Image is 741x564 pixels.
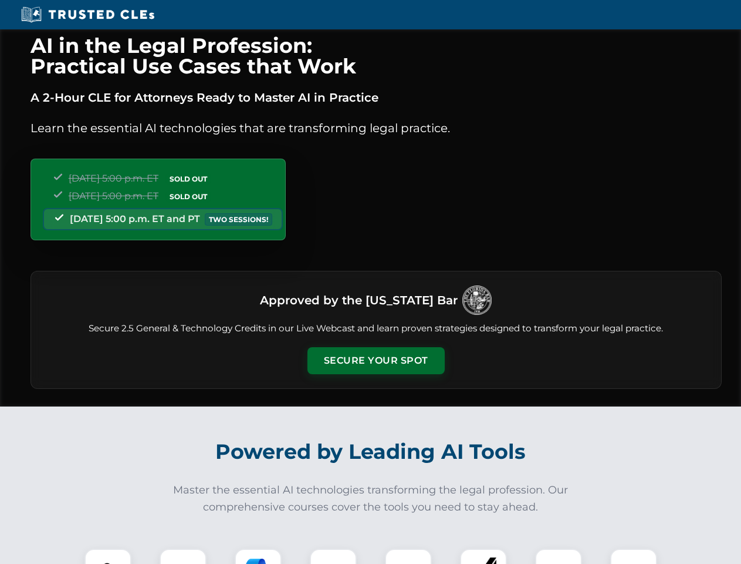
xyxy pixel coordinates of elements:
span: [DATE] 5:00 p.m. ET [69,190,158,202]
h1: AI in the Legal Profession: Practical Use Cases that Work [31,35,722,76]
p: Master the essential AI technologies transforming the legal profession. Our comprehensive courses... [165,482,576,516]
h2: Powered by Leading AI Tools [46,431,696,472]
img: Logo [462,286,492,315]
p: Learn the essential AI technologies that are transforming legal practice. [31,119,722,137]
p: Secure 2.5 General & Technology Credits in our Live Webcast and learn proven strategies designed ... [45,322,707,335]
button: Secure Your Spot [307,347,445,374]
span: SOLD OUT [165,190,211,203]
h3: Approved by the [US_STATE] Bar [260,290,458,311]
span: [DATE] 5:00 p.m. ET [69,173,158,184]
p: A 2-Hour CLE for Attorneys Ready to Master AI in Practice [31,88,722,107]
span: SOLD OUT [165,173,211,185]
img: Trusted CLEs [18,6,158,23]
